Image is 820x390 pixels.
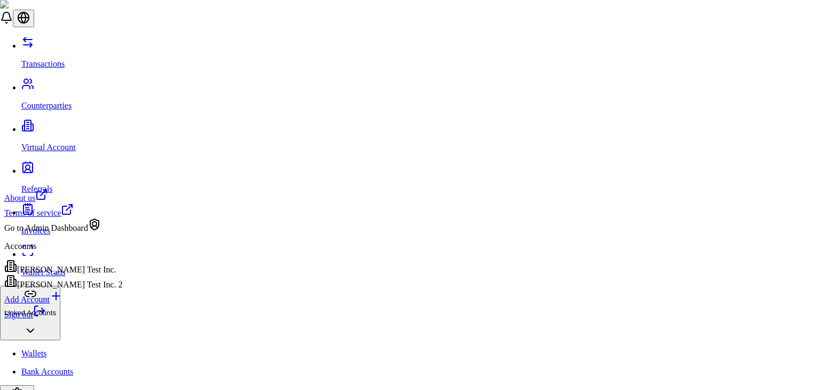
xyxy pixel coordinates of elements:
[4,290,123,305] a: Add Account
[4,260,123,275] div: [PERSON_NAME] Test Inc.
[4,188,123,203] a: About us
[4,203,123,218] a: Terms of service
[4,218,123,233] div: Go to Admin Dashboard
[4,310,46,319] a: Sign out
[4,275,123,290] div: [PERSON_NAME] Test Inc. 2
[4,241,123,251] p: Accounts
